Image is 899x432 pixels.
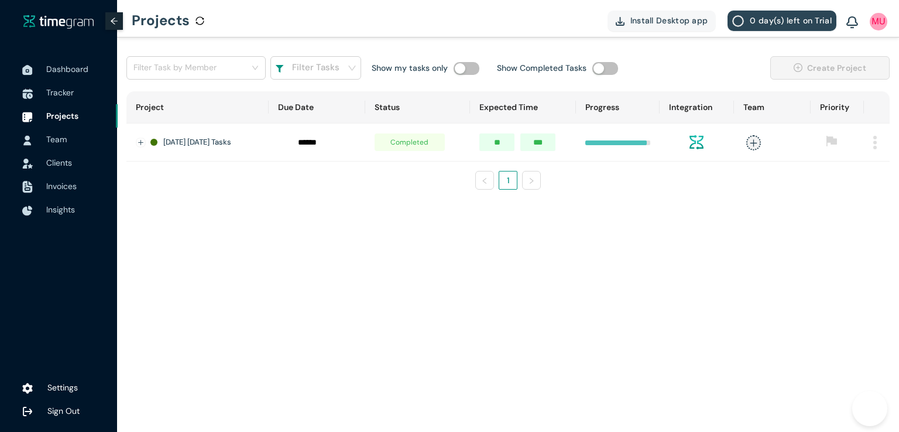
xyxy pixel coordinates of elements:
th: Integration [660,91,734,124]
iframe: Toggle Customer Support [852,391,887,426]
span: arrow-left [110,17,118,25]
th: Progress [576,91,660,124]
img: DownloadApp [616,17,625,26]
h1: Filter Tasks [292,61,339,75]
span: plus [746,135,761,150]
img: BellIcon [846,16,858,29]
th: Expected Time [470,91,575,124]
img: InsightsIcon [22,205,33,216]
th: Priority [811,91,864,124]
div: [DATE] [DATE] Tasks [150,136,259,148]
span: Tracker [46,87,74,98]
span: completed [375,133,445,151]
a: timegram [23,14,94,29]
img: logOut.ca60ddd252d7bab9102ea2608abe0238.svg [22,406,33,417]
th: Project [126,91,269,124]
span: Settings [47,382,78,393]
span: Dashboard [46,64,88,74]
img: ProjectIcon [22,112,33,122]
img: integration [689,135,704,149]
button: left [475,171,494,190]
img: MenuIcon.83052f96084528689178504445afa2f4.svg [873,136,877,149]
img: InvoiceIcon [22,181,33,193]
button: Expand row [136,138,146,148]
span: sync [195,16,204,25]
li: 1 [499,171,517,190]
li: Previous Page [475,171,494,190]
button: plus-circleCreate Project [770,56,890,80]
img: settings.78e04af822cf15d41b38c81147b09f22.svg [22,383,33,395]
th: Due Date [269,91,365,124]
img: UserIcon [22,135,33,146]
li: Next Page [522,171,541,190]
button: right [522,171,541,190]
h1: Projects [132,3,190,38]
span: Insights [46,204,75,215]
a: 1 [499,172,517,189]
span: down [348,64,356,73]
th: Team [734,91,811,124]
img: UserIcon [870,13,887,30]
span: Install Desktop app [630,14,708,27]
button: Install Desktop app [608,11,716,31]
span: right [528,177,535,184]
img: timegram [23,15,94,29]
span: 0 day(s) left on Trial [750,14,832,27]
h1: Show my tasks only [372,61,448,74]
span: Team [46,134,67,145]
img: InvoiceIcon [22,159,33,169]
h1: Show Completed Tasks [497,61,586,74]
img: filterIcon [275,65,284,73]
span: Invoices [46,181,77,191]
button: 0 day(s) left on Trial [728,11,836,31]
span: flag [826,135,838,147]
th: Status [365,91,470,124]
span: Clients [46,157,72,168]
span: Projects [46,111,78,121]
img: DashboardIcon [22,65,33,76]
h1: [DATE] [DATE] Tasks [163,136,231,148]
span: left [481,177,488,184]
span: Sign Out [47,406,80,416]
img: TimeTrackerIcon [22,88,33,99]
